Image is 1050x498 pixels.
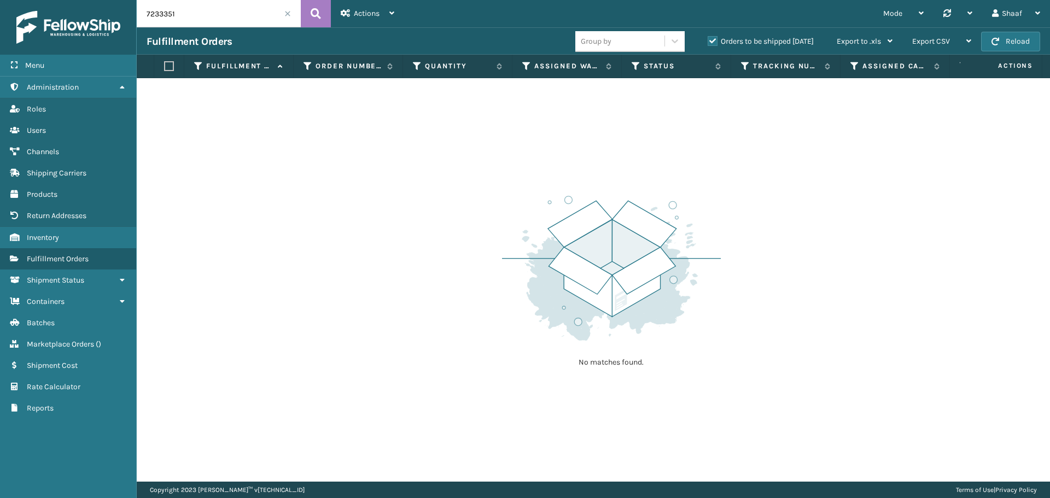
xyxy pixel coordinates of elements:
[354,9,380,18] span: Actions
[147,35,232,48] h3: Fulfillment Orders
[27,361,78,370] span: Shipment Cost
[27,318,55,327] span: Batches
[644,61,710,71] label: Status
[27,190,57,199] span: Products
[27,297,65,306] span: Containers
[581,36,611,47] div: Group by
[964,57,1040,75] span: Actions
[27,168,86,178] span: Shipping Carriers
[27,126,46,135] span: Users
[883,9,902,18] span: Mode
[981,32,1040,51] button: Reload
[534,61,600,71] label: Assigned Warehouse
[27,403,54,413] span: Reports
[956,486,994,494] a: Terms of Use
[912,37,950,46] span: Export CSV
[27,104,46,114] span: Roles
[995,486,1037,494] a: Privacy Policy
[956,482,1037,498] div: |
[425,61,491,71] label: Quantity
[27,276,84,285] span: Shipment Status
[16,11,120,44] img: logo
[753,61,819,71] label: Tracking Number
[862,61,929,71] label: Assigned Carrier Service
[27,233,59,242] span: Inventory
[27,211,86,220] span: Return Addresses
[708,37,814,46] label: Orders to be shipped [DATE]
[27,147,59,156] span: Channels
[150,482,305,498] p: Copyright 2023 [PERSON_NAME]™ v [TECHNICAL_ID]
[206,61,272,71] label: Fulfillment Order Id
[96,339,101,349] span: ( )
[27,83,79,92] span: Administration
[27,339,94,349] span: Marketplace Orders
[25,61,44,70] span: Menu
[27,254,89,263] span: Fulfillment Orders
[837,37,881,46] span: Export to .xls
[316,61,382,71] label: Order Number
[27,382,80,391] span: Rate Calculator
